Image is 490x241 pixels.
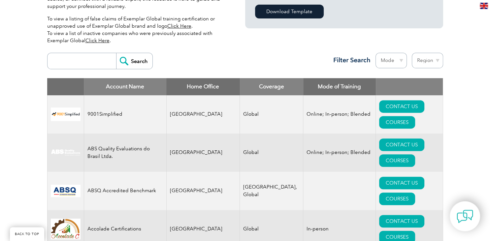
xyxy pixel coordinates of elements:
[379,193,415,205] a: COURSES
[166,134,240,172] td: [GEOGRAPHIC_DATA]
[376,78,443,95] th: : activate to sort column ascending
[116,53,152,69] input: Search
[10,227,44,241] a: BACK TO TOP
[51,149,81,156] img: c92924ac-d9bc-ea11-a814-000d3a79823d-logo.jpg
[85,38,110,44] a: Click Here
[379,154,415,167] a: COURSES
[379,138,424,151] a: CONTACT US
[457,208,473,225] img: contact-chat.png
[47,15,225,44] p: To view a listing of false claims of Exemplar Global training certification or unapproved use of ...
[84,134,166,172] td: ABS Quality Evaluations do Brasil Ltda.
[84,78,166,95] th: Account Name: activate to sort column descending
[166,172,240,210] td: [GEOGRAPHIC_DATA]
[167,23,191,29] a: Click Here
[51,185,81,197] img: cc24547b-a6e0-e911-a812-000d3a795b83-logo.png
[166,95,240,134] td: [GEOGRAPHIC_DATA]
[379,177,424,189] a: CONTACT US
[240,172,303,210] td: [GEOGRAPHIC_DATA], Global
[379,116,415,129] a: COURSES
[240,95,303,134] td: Global
[240,78,303,95] th: Coverage: activate to sort column ascending
[379,215,424,227] a: CONTACT US
[240,134,303,172] td: Global
[329,56,371,64] h3: Filter Search
[51,219,81,239] img: 1a94dd1a-69dd-eb11-bacb-002248159486-logo.jpg
[303,95,376,134] td: Online; In-person; Blended
[480,3,488,9] img: en
[303,78,376,95] th: Mode of Training: activate to sort column ascending
[255,5,324,18] a: Download Template
[84,172,166,210] td: ABSQ Accredited Benchmark
[379,100,424,113] a: CONTACT US
[84,95,166,134] td: 9001Simplified
[51,107,81,121] img: 37c9c059-616f-eb11-a812-002248153038-logo.png
[303,134,376,172] td: Online; In-person; Blended
[166,78,240,95] th: Home Office: activate to sort column ascending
